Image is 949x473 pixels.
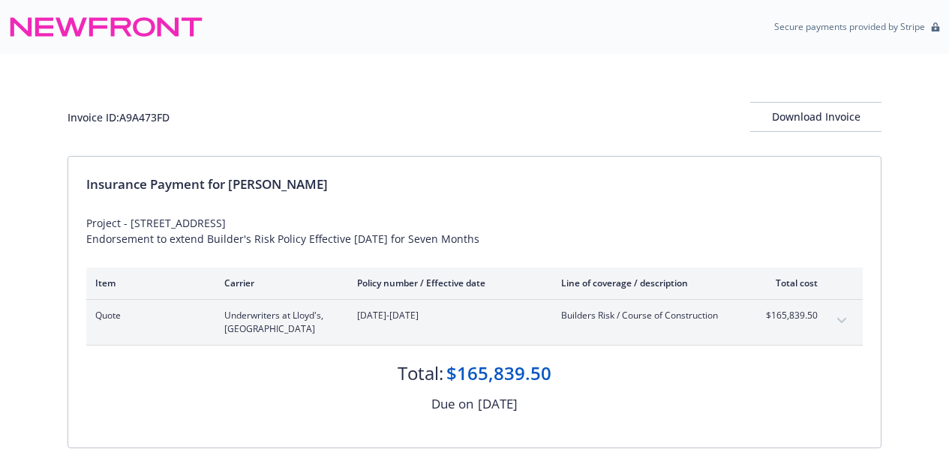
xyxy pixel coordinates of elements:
[357,309,537,322] span: [DATE]-[DATE]
[95,277,200,289] div: Item
[86,215,863,247] div: Project - [STREET_ADDRESS] Endorsement to extend Builder's Risk Policy Effective [DATE] for Seven...
[86,300,863,345] div: QuoteUnderwriters at Lloyd's, [GEOGRAPHIC_DATA][DATE]-[DATE]Builders Risk / Course of Constructio...
[68,109,170,125] div: Invoice ID: A9A473FD
[86,175,863,194] div: Insurance Payment for [PERSON_NAME]
[478,394,518,414] div: [DATE]
[224,277,333,289] div: Carrier
[357,277,537,289] div: Policy number / Effective date
[446,361,551,386] div: $165,839.50
[561,309,737,322] span: Builders Risk / Course of Construction
[830,309,854,333] button: expand content
[774,20,925,33] p: Secure payments provided by Stripe
[398,361,443,386] div: Total:
[431,394,473,414] div: Due on
[224,309,333,336] span: Underwriters at Lloyd's, [GEOGRAPHIC_DATA]
[750,102,881,132] button: Download Invoice
[95,309,200,322] span: Quote
[761,277,818,289] div: Total cost
[561,277,737,289] div: Line of coverage / description
[761,309,818,322] span: $165,839.50
[750,103,881,131] div: Download Invoice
